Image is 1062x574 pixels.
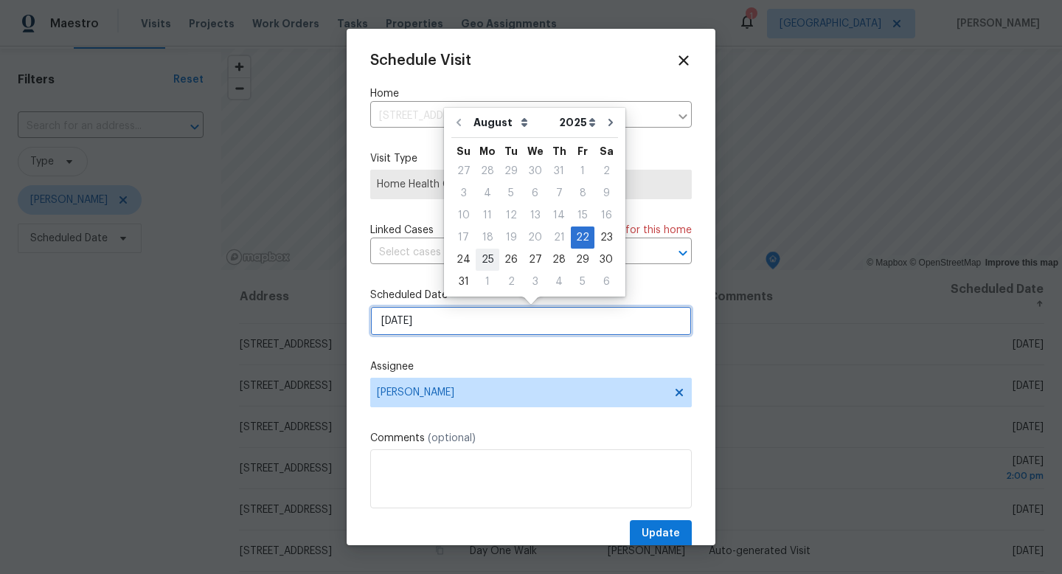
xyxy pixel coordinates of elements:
[451,205,476,226] div: 10
[571,227,594,248] div: 22
[523,227,547,249] div: Wed Aug 20 2025
[547,272,571,292] div: 4
[547,204,571,227] div: Thu Aug 14 2025
[547,160,571,182] div: Thu Jul 31 2025
[476,183,499,204] div: 4
[547,227,571,248] div: 21
[571,160,594,182] div: Fri Aug 01 2025
[370,431,692,446] label: Comments
[499,249,523,271] div: Tue Aug 26 2025
[377,177,685,192] span: Home Health Checkup
[451,249,476,271] div: Sun Aug 24 2025
[428,433,476,443] span: (optional)
[523,227,547,248] div: 20
[451,227,476,248] div: 17
[547,227,571,249] div: Thu Aug 21 2025
[523,204,547,227] div: Wed Aug 13 2025
[451,204,476,227] div: Sun Aug 10 2025
[377,387,666,398] span: [PERSON_NAME]
[594,204,618,227] div: Sat Aug 16 2025
[527,146,544,156] abbr: Wednesday
[547,271,571,293] div: Thu Sep 04 2025
[571,204,594,227] div: Fri Aug 15 2025
[594,161,618,181] div: 2
[676,52,692,69] span: Close
[370,151,692,166] label: Visit Type
[451,227,476,249] div: Sun Aug 17 2025
[594,249,618,270] div: 30
[523,160,547,182] div: Wed Jul 30 2025
[673,243,693,263] button: Open
[470,111,555,134] select: Month
[571,161,594,181] div: 1
[499,227,523,249] div: Tue Aug 19 2025
[499,204,523,227] div: Tue Aug 12 2025
[571,205,594,226] div: 15
[499,182,523,204] div: Tue Aug 05 2025
[451,183,476,204] div: 3
[523,249,547,271] div: Wed Aug 27 2025
[476,204,499,227] div: Mon Aug 11 2025
[523,272,547,292] div: 3
[476,160,499,182] div: Mon Jul 28 2025
[479,146,496,156] abbr: Monday
[571,227,594,249] div: Fri Aug 22 2025
[547,249,571,271] div: Thu Aug 28 2025
[594,227,618,249] div: Sat Aug 23 2025
[571,249,594,270] div: 29
[571,271,594,293] div: Fri Sep 05 2025
[370,53,471,68] span: Schedule Visit
[370,359,692,374] label: Assignee
[476,205,499,226] div: 11
[594,183,618,204] div: 9
[370,86,692,101] label: Home
[451,272,476,292] div: 31
[370,306,692,336] input: M/D/YYYY
[523,182,547,204] div: Wed Aug 06 2025
[499,183,523,204] div: 5
[594,182,618,204] div: Sat Aug 09 2025
[547,182,571,204] div: Thu Aug 07 2025
[523,183,547,204] div: 6
[451,182,476,204] div: Sun Aug 03 2025
[642,525,680,543] span: Update
[476,227,499,248] div: 18
[499,205,523,226] div: 12
[451,161,476,181] div: 27
[547,161,571,181] div: 31
[594,227,618,248] div: 23
[448,108,470,137] button: Go to previous month
[476,182,499,204] div: Mon Aug 04 2025
[499,160,523,182] div: Tue Jul 29 2025
[555,111,600,134] select: Year
[476,249,499,270] div: 25
[594,272,618,292] div: 6
[499,272,523,292] div: 2
[476,249,499,271] div: Mon Aug 25 2025
[499,227,523,248] div: 19
[476,161,499,181] div: 28
[504,146,518,156] abbr: Tuesday
[499,271,523,293] div: Tue Sep 02 2025
[594,249,618,271] div: Sat Aug 30 2025
[451,160,476,182] div: Sun Jul 27 2025
[523,205,547,226] div: 13
[600,146,614,156] abbr: Saturday
[547,205,571,226] div: 14
[523,271,547,293] div: Wed Sep 03 2025
[577,146,588,156] abbr: Friday
[594,271,618,293] div: Sat Sep 06 2025
[370,241,650,264] input: Select cases
[571,249,594,271] div: Fri Aug 29 2025
[370,105,670,128] input: Enter in an address
[594,160,618,182] div: Sat Aug 02 2025
[571,272,594,292] div: 5
[370,223,434,238] span: Linked Cases
[547,249,571,270] div: 28
[476,272,499,292] div: 1
[451,249,476,270] div: 24
[547,183,571,204] div: 7
[523,249,547,270] div: 27
[370,288,692,302] label: Scheduled Date
[571,182,594,204] div: Fri Aug 08 2025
